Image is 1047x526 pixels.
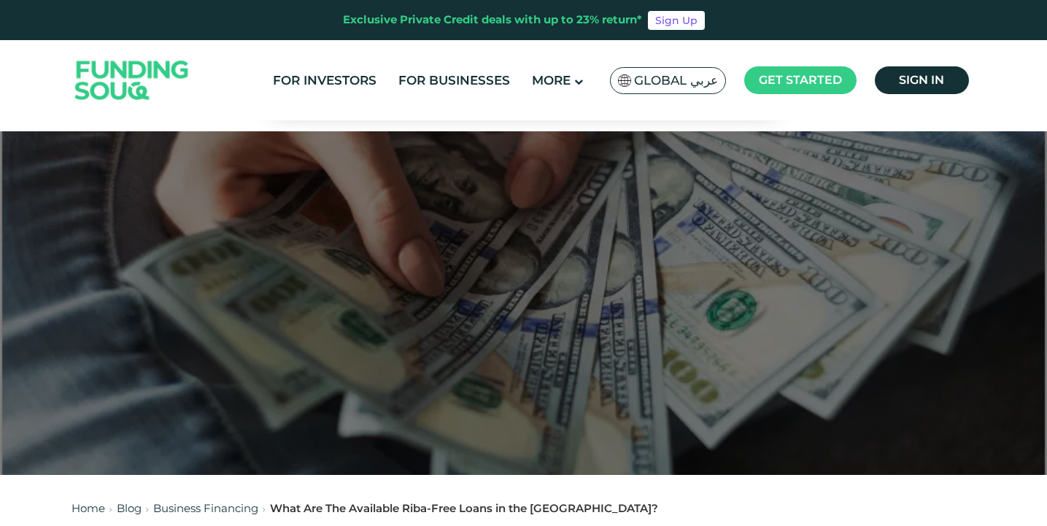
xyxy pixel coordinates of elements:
[72,501,105,515] a: Home
[61,44,204,117] img: Logo
[899,73,944,87] span: Sign in
[759,73,842,87] span: Get started
[875,66,969,94] a: Sign in
[634,72,718,89] span: Global عربي
[395,69,514,93] a: For Businesses
[270,500,658,517] div: What Are The Available Riba-Free Loans in the [GEOGRAPHIC_DATA]?
[648,11,705,30] a: Sign Up
[117,501,142,515] a: Blog
[153,501,258,515] a: Business Financing
[269,69,380,93] a: For Investors
[532,73,571,88] span: More
[343,12,642,28] div: Exclusive Private Credit deals with up to 23% return*
[618,74,631,87] img: SA Flag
